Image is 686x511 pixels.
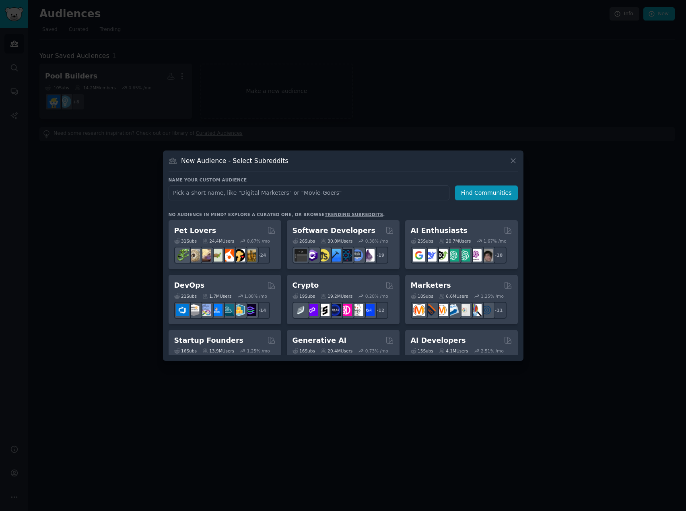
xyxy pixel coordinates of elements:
div: 15 Sub s [411,348,433,354]
img: Docker_DevOps [199,304,211,316]
img: chatgpt_prompts_ [458,249,470,262]
img: web3 [328,304,341,316]
div: 24.4M Users [202,238,234,244]
h2: Crypto [293,280,319,291]
img: GoogleGeminiAI [413,249,425,262]
img: reactnative [340,249,352,262]
img: cockatiel [221,249,234,262]
div: 0.67 % /mo [247,238,270,244]
img: OnlineMarketing [480,304,493,316]
h2: Software Developers [293,226,375,236]
h2: AI Enthusiasts [411,226,468,236]
div: 31 Sub s [174,238,197,244]
div: 25 Sub s [411,238,433,244]
img: learnjavascript [317,249,330,262]
img: platformengineering [221,304,234,316]
h2: Marketers [411,280,451,291]
img: ethfinance [295,304,307,316]
img: aws_cdk [233,304,245,316]
img: MarketingResearch [469,304,482,316]
div: 19.2M Users [321,293,352,299]
img: iOSProgramming [328,249,341,262]
div: 6.6M Users [439,293,468,299]
h3: New Audience - Select Subreddits [181,157,288,165]
img: software [295,249,307,262]
div: 1.25 % /mo [247,348,270,354]
a: trending subreddits [325,212,383,217]
img: AskComputerScience [351,249,363,262]
img: PetAdvice [233,249,245,262]
img: ballpython [187,249,200,262]
img: CryptoNews [351,304,363,316]
div: + 12 [371,302,388,319]
img: defiblockchain [340,304,352,316]
h3: Name your custom audience [169,177,518,183]
img: dogbreed [244,249,256,262]
img: DeepSeek [424,249,437,262]
div: 0.28 % /mo [365,293,388,299]
div: 30.0M Users [321,238,352,244]
div: No audience in mind? Explore a curated one, or browse . [169,212,385,217]
img: PlatformEngineers [244,304,256,316]
h2: Startup Founders [174,336,243,346]
div: 1.25 % /mo [481,293,504,299]
h2: DevOps [174,280,205,291]
div: + 19 [371,247,388,264]
img: OpenAIDev [469,249,482,262]
img: AWS_Certified_Experts [187,304,200,316]
div: 16 Sub s [293,348,315,354]
div: 4.1M Users [439,348,468,354]
img: bigseo [424,304,437,316]
div: + 18 [490,247,507,264]
div: 16 Sub s [174,348,197,354]
div: 18 Sub s [411,293,433,299]
div: 0.38 % /mo [365,238,388,244]
img: chatgpt_promptDesign [447,249,459,262]
div: 19 Sub s [293,293,315,299]
h2: Generative AI [293,336,347,346]
img: ArtificalIntelligence [480,249,493,262]
div: 21 Sub s [174,293,197,299]
div: 0.73 % /mo [365,348,388,354]
button: Find Communities [455,185,518,200]
div: 13.9M Users [202,348,234,354]
div: 1.88 % /mo [244,293,267,299]
img: turtle [210,249,222,262]
div: 1.7M Users [202,293,232,299]
div: 26 Sub s [293,238,315,244]
div: 20.4M Users [321,348,352,354]
img: herpetology [176,249,189,262]
img: 0xPolygon [306,304,318,316]
img: azuredevops [176,304,189,316]
img: content_marketing [413,304,425,316]
img: defi_ [362,304,375,316]
img: googleads [458,304,470,316]
div: + 24 [253,247,270,264]
div: 20.7M Users [439,238,471,244]
input: Pick a short name, like "Digital Marketers" or "Movie-Goers" [169,185,449,200]
div: + 11 [490,302,507,319]
h2: Pet Lovers [174,226,216,236]
img: ethstaker [317,304,330,316]
img: leopardgeckos [199,249,211,262]
img: elixir [362,249,375,262]
img: AItoolsCatalog [435,249,448,262]
img: DevOpsLinks [210,304,222,316]
img: Emailmarketing [447,304,459,316]
img: csharp [306,249,318,262]
div: 2.51 % /mo [481,348,504,354]
div: 1.67 % /mo [484,238,507,244]
h2: AI Developers [411,336,466,346]
div: + 14 [253,302,270,319]
img: AskMarketing [435,304,448,316]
